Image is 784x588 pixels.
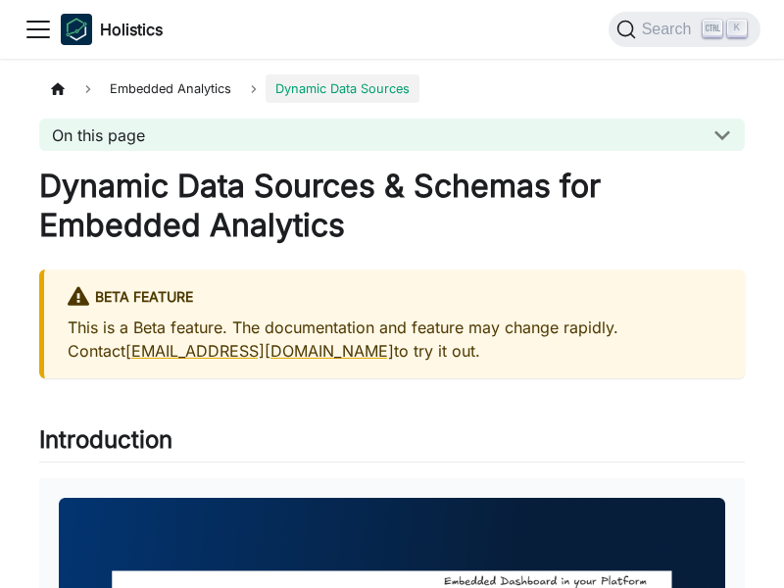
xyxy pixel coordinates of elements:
[39,119,745,151] button: On this page
[61,14,92,45] img: Holistics
[100,18,163,41] b: Holistics
[39,74,745,103] nav: Breadcrumbs
[24,15,53,44] button: Toggle navigation bar
[609,12,760,47] button: Search (Ctrl+K)
[636,21,704,38] span: Search
[39,74,76,103] a: Home page
[68,285,721,311] div: BETA FEATURE
[100,74,241,103] span: Embedded Analytics
[39,167,745,245] h1: Dynamic Data Sources & Schemas for Embedded Analytics
[266,74,419,103] span: Dynamic Data Sources
[39,425,745,463] h2: Introduction
[727,20,747,37] kbd: K
[68,316,721,363] p: This is a Beta feature. The documentation and feature may change rapidly. Contact to try it out.
[61,14,163,45] a: HolisticsHolistics
[125,341,394,361] a: [EMAIL_ADDRESS][DOMAIN_NAME]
